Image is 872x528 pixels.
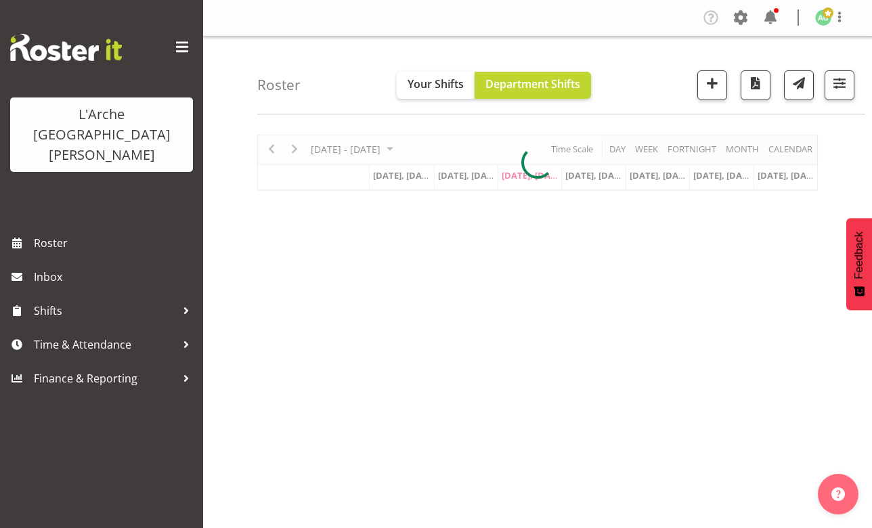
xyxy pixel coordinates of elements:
[475,72,591,99] button: Department Shifts
[408,76,464,91] span: Your Shifts
[697,70,727,100] button: Add a new shift
[34,301,176,321] span: Shifts
[784,70,814,100] button: Send a list of all shifts for the selected filtered period to all rostered employees.
[34,368,176,389] span: Finance & Reporting
[825,70,854,100] button: Filter Shifts
[34,233,196,253] span: Roster
[34,334,176,355] span: Time & Attendance
[10,34,122,61] img: Rosterit website logo
[741,70,770,100] button: Download a PDF of the roster according to the set date range.
[853,232,865,279] span: Feedback
[397,72,475,99] button: Your Shifts
[485,76,580,91] span: Department Shifts
[34,267,196,287] span: Inbox
[257,77,301,93] h4: Roster
[831,487,845,501] img: help-xxl-2.png
[24,104,179,165] div: L'Arche [GEOGRAPHIC_DATA][PERSON_NAME]
[815,9,831,26] img: adrian-garduque52.jpg
[846,218,872,310] button: Feedback - Show survey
